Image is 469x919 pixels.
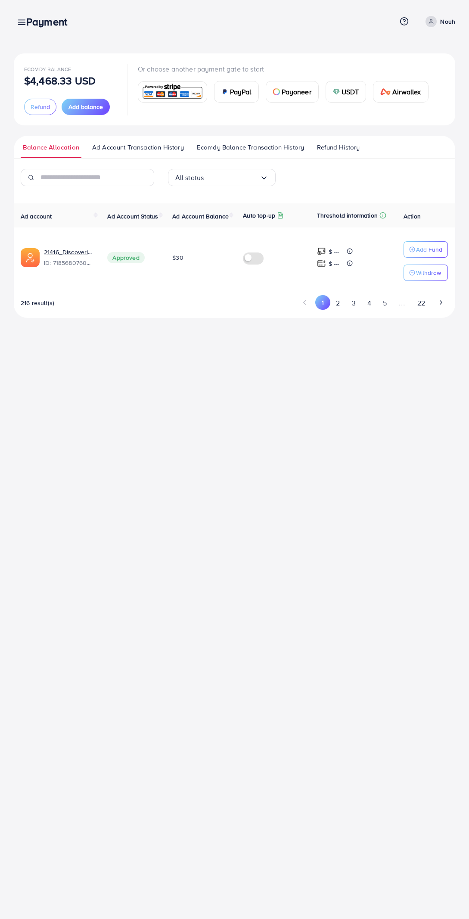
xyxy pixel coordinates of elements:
button: Add balance [62,99,110,115]
a: card [138,81,207,103]
img: card [221,88,228,95]
input: Search for option [204,171,259,184]
span: USDT [342,87,359,97]
span: Refund [31,103,50,111]
span: Airwallex [392,87,421,97]
h3: Payment [26,16,74,28]
a: Nouh [422,16,455,27]
a: 21416_DiscoveringYourHealth_1673122022707 [44,248,93,256]
p: Or choose another payment gate to start [138,64,435,74]
div: <span class='underline'>21416_DiscoveringYourHealth_1673122022707</span></br>7185680760605589505 [44,248,93,268]
span: Refund History [317,143,360,152]
button: Refund [24,99,56,115]
button: Go to page 5 [377,295,392,311]
span: Payoneer [282,87,311,97]
button: Go to page 22 [411,295,431,311]
p: Auto top-up [243,210,275,221]
span: All status [175,171,204,184]
button: Go to page 3 [346,295,361,311]
a: cardPayPal [214,81,259,103]
span: Action [404,212,421,221]
img: card [380,88,391,95]
p: $4,468.33 USD [24,75,96,86]
img: card [333,88,340,95]
img: top-up amount [317,259,326,268]
button: Go to page 4 [361,295,377,311]
p: Add Fund [416,244,442,255]
iframe: Chat [432,880,463,913]
span: Ecomdy Balance Transaction History [197,143,304,152]
button: Withdraw [404,265,448,281]
span: ID: 7185680760605589505 [44,259,93,267]
span: Balance Allocation [23,143,79,152]
a: cardAirwallex [373,81,428,103]
p: Threshold information [317,210,378,221]
img: top-up amount [317,247,326,256]
ul: Pagination [298,295,448,311]
span: 216 result(s) [21,299,54,307]
button: Go to next page [433,295,448,310]
button: Add Fund [404,241,448,258]
span: PayPal [230,87,252,97]
span: Ad Account Balance [172,212,229,221]
div: Search for option [168,169,276,186]
span: Ad Account Transaction History [92,143,184,152]
img: card [141,83,204,101]
p: Nouh [440,16,455,27]
p: Withdraw [416,268,441,278]
img: card [273,88,280,95]
span: Ad account [21,212,52,221]
span: $30 [172,253,183,262]
button: Go to page 2 [330,295,346,311]
img: ic-ads-acc.e4c84228.svg [21,248,40,267]
span: Add balance [68,103,103,111]
span: Ecomdy Balance [24,65,71,73]
span: Approved [107,252,144,263]
p: $ --- [329,259,339,269]
button: Go to page 1 [315,295,330,310]
a: cardUSDT [326,81,367,103]
a: cardPayoneer [266,81,319,103]
span: Ad Account Status [107,212,158,221]
p: $ --- [329,246,339,257]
